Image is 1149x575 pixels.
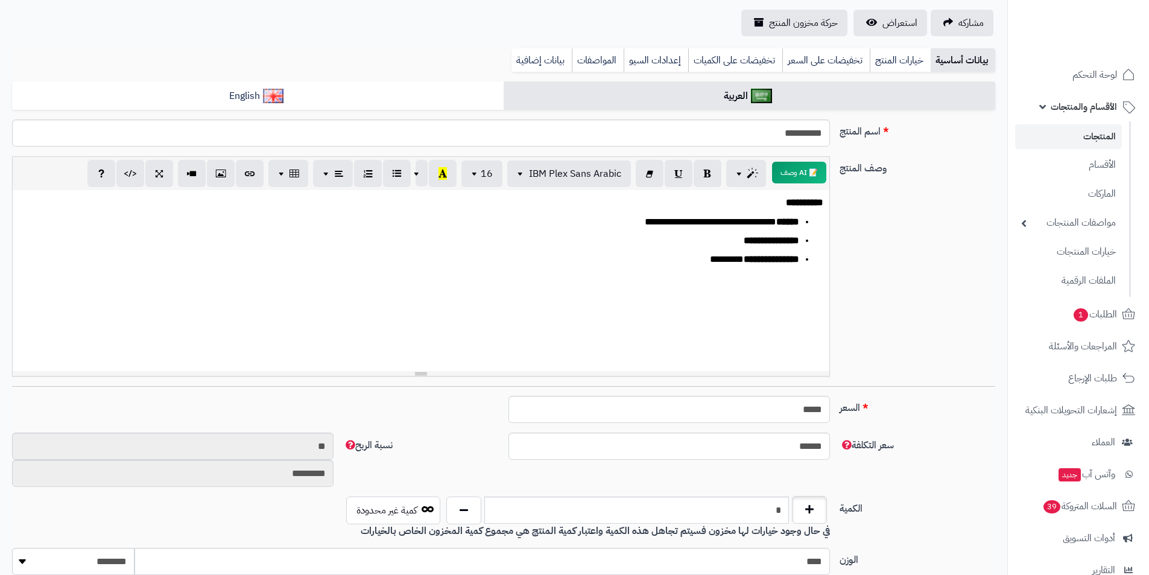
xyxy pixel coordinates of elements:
[1072,66,1117,83] span: لوحة التحكم
[1015,428,1142,457] a: العملاء
[572,48,624,72] a: المواصفات
[1068,370,1117,387] span: طلبات الإرجاع
[343,438,393,453] span: نسبة الربح
[931,10,993,36] a: مشاركه
[1015,524,1142,553] a: أدوات التسويق
[931,48,995,72] a: بيانات أساسية
[741,10,847,36] a: حركة مخزون المنتج
[769,16,838,30] span: حركة مخزون المنتج
[782,48,870,72] a: تخفيضات على السعر
[835,396,1000,415] label: السعر
[1015,396,1142,425] a: إشعارات التحويلات البنكية
[507,160,631,187] button: IBM Plex Sans Arabic
[1051,98,1117,115] span: الأقسام والمنتجات
[751,89,772,103] img: العربية
[1015,181,1122,207] a: الماركات
[1059,468,1081,481] span: جديد
[870,48,931,72] a: خيارات المنتج
[835,497,1000,516] label: الكمية
[1049,338,1117,355] span: المراجعات والأسئلة
[529,167,621,181] span: IBM Plex Sans Arabic
[1072,306,1117,323] span: الطلبات
[1015,300,1142,329] a: الطلبات1
[1063,530,1115,547] span: أدوات التسويق
[1015,152,1122,178] a: الأقسام
[840,438,894,453] span: سعر التكلفة
[958,16,984,30] span: مشاركه
[772,162,826,183] button: 📝 AI وصف
[1015,210,1122,236] a: مواصفات المنتجات
[688,48,782,72] a: تخفيضات على الكميات
[1015,268,1122,294] a: الملفات الرقمية
[1057,466,1115,483] span: وآتس آب
[12,81,504,111] a: English
[624,48,688,72] a: إعدادات السيو
[361,524,830,538] b: في حال وجود خيارات لها مخزون فسيتم تجاهل هذه الكمية واعتبار كمية المنتج هي مجموع كمية المخزون الخ...
[1015,124,1122,149] a: المنتجات
[461,160,502,187] button: 16
[853,10,927,36] a: استعراض
[1042,498,1117,515] span: السلات المتروكة
[1015,364,1142,393] a: طلبات الإرجاع
[1025,402,1117,419] span: إشعارات التحويلات البنكية
[1015,332,1142,361] a: المراجعات والأسئلة
[1074,308,1088,322] span: 1
[882,16,917,30] span: استعراض
[1015,460,1142,489] a: وآتس آبجديد
[511,48,572,72] a: بيانات إضافية
[1015,60,1142,89] a: لوحة التحكم
[263,89,284,103] img: English
[481,167,493,181] span: 16
[835,548,1000,567] label: الوزن
[504,81,995,111] a: العربية
[1015,239,1122,265] a: خيارات المنتجات
[1015,492,1142,521] a: السلات المتروكة39
[835,156,1000,176] label: وصف المنتج
[835,119,1000,139] label: اسم المنتج
[1092,434,1115,451] span: العملاء
[1043,500,1060,513] span: 39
